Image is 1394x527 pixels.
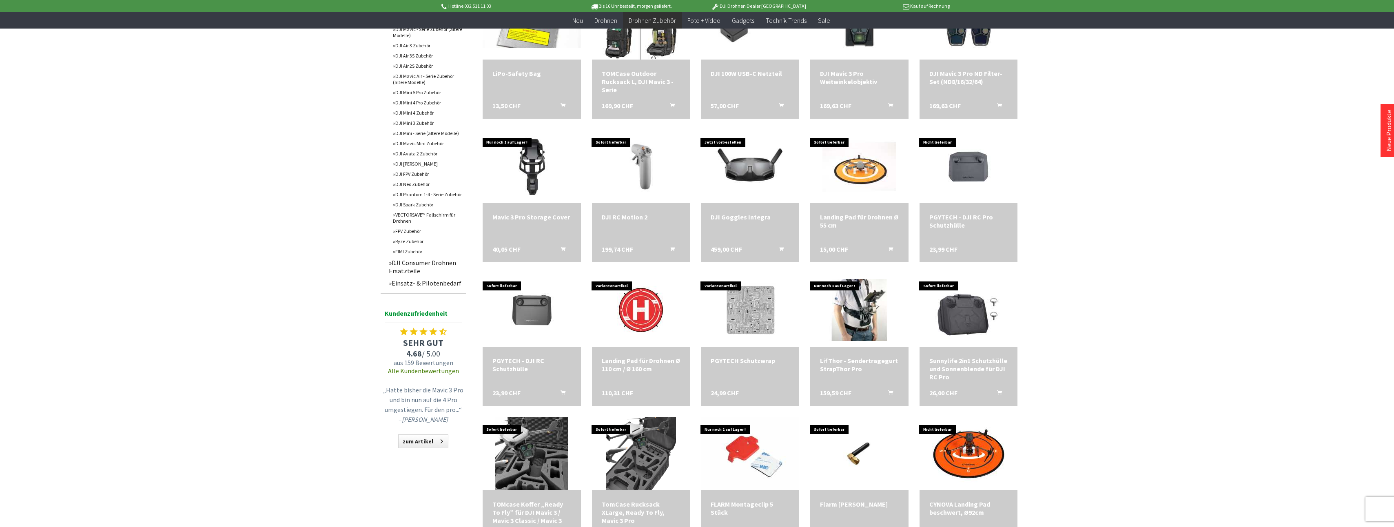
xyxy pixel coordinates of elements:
[604,273,678,347] img: Landing Pad für Drohnen Ø 110 cm / Ø 160 cm
[711,356,789,365] div: PGYTECH Schutzwrap
[383,385,464,424] p: „Hatte bisher die Mavic 3 Pro und bin nun auf die 4 Pro umgestiegen. Für den pro...“ –
[929,213,1008,229] a: PGYTECH - DJI RC Pro Schutzhülle 23,99 CHF
[932,130,1005,203] img: PGYTECH - DJI RC Pro Schutzhülle
[820,389,851,397] span: 159,59 CHF
[929,356,1008,381] a: Sunnylife 2in1 Schutzhülle und Sonnenblende für DJI RC Pro 26,00 CHF In den Warenkorb
[389,210,466,226] a: VECTORSAVE™ Fallschirm für Drohnen
[760,12,812,29] a: Technik-Trends
[660,245,680,256] button: In den Warenkorb
[389,199,466,210] a: DJI Spark Zubehör
[567,12,589,29] a: Neu
[623,12,682,29] a: Drohnen Zubehör
[929,102,961,110] span: 169,63 CHF
[820,356,899,373] a: LifThor - Sendertragegurt StrapThor Pro 159,59 CHF In den Warenkorb
[389,226,466,236] a: FPV Zubehör
[388,367,459,375] a: Alle Kundenbewertungen
[769,245,789,256] button: In den Warenkorb
[402,415,448,423] em: [PERSON_NAME]
[929,69,1008,86] div: DJI Mavic 3 Pro ND Filter-Set (ND8/16/32/64)
[820,213,899,229] a: Landing Pad für Drohnen Ø 55 cm 15,00 CHF In den Warenkorb
[929,213,1008,229] div: PGYTECH - DJI RC Pro Schutzhülle
[398,434,448,448] a: zum Artikel
[594,16,617,24] span: Drohnen
[726,12,760,29] a: Gadgets
[492,245,521,253] span: 40,05 CHF
[820,69,899,86] a: DJI Mavic 3 Pro Weitwinkelobjektiv 169,63 CHF In den Warenkorb
[820,213,899,229] div: Landing Pad für Drohnen Ø 55 cm
[932,417,1005,490] img: CYNOVA Landing Pad beschwert, Ø92cm
[701,417,799,490] img: FLARM Montageclip 5 Stück
[812,12,836,29] a: Sale
[589,12,623,29] a: Drohnen
[822,1,950,11] p: Kauf auf Rechnung
[440,1,567,11] p: Hotline 032 511 11 03
[389,148,466,159] a: DJI Avata 2 Zubehör
[602,389,633,397] span: 110,31 CHF
[711,69,789,77] div: DJI 100W USB-C Netzteil
[929,389,957,397] span: 26,00 CHF
[389,108,466,118] a: DJI Mini 4 Zubehör
[711,213,789,221] div: DJI Goggles Integra
[1385,110,1393,151] a: Neue Produkte
[929,69,1008,86] a: DJI Mavic 3 Pro ND Filter-Set (ND8/16/32/64) 169,63 CHF In den Warenkorb
[389,118,466,128] a: DJI Mini 3 Zubehör
[495,273,568,347] img: PGYTECH - DJI RC Schutzhülle
[381,359,466,367] span: aus 159 Bewertungen
[711,500,789,516] a: FLARM Montageclip 5 Stück 52,09 CHF In den Warenkorb
[687,16,720,24] span: Foto + Video
[701,134,799,199] img: DJI Goggles Integra
[714,273,787,347] img: PGYTECH Schutzwrap
[711,69,789,77] a: DJI 100W USB-C Netzteil 57,00 CHF In den Warenkorb
[629,16,676,24] span: Drohnen Zubehör
[492,69,571,77] div: LiPo-Safety Bag
[820,69,899,86] div: DJI Mavic 3 Pro Weitwinkelobjektiv
[406,348,422,359] span: 4.68
[389,179,466,189] a: DJI Neo Zubehör
[389,24,466,40] a: DJI Mavic - Serie Zubehör (ältere Modelle)
[987,389,1007,399] button: In den Warenkorb
[492,356,571,373] a: PGYTECH - DJI RC Schutzhülle 23,99 CHF In den Warenkorb
[602,500,680,525] div: TomCase Rucksack XLarge, Ready To Fly, Mavic 3 Pro
[551,102,570,112] button: In den Warenkorb
[602,213,680,221] div: DJI RC Motion 2
[385,257,466,277] a: DJI Consumer Drohnen Ersatzteile
[818,16,830,24] span: Sale
[732,16,754,24] span: Gadgets
[492,69,571,77] a: LiPo-Safety Bag 13,50 CHF In den Warenkorb
[711,389,739,397] span: 24,99 CHF
[551,245,570,256] button: In den Warenkorb
[385,277,466,289] a: Einsatz- & Pilotenbedarf
[660,102,680,112] button: In den Warenkorb
[878,389,898,399] button: In den Warenkorb
[602,69,680,94] div: TOMCase Outdoor Rucksack L, DJI Mavic 3 -Serie
[602,500,680,525] a: TomCase Rucksack XLarge, Ready To Fly, Mavic 3 Pro 270,00 CHF In den Warenkorb
[567,1,695,11] p: Bis 16 Uhr bestellt, morgen geliefert.
[592,134,690,199] img: DJI RC Motion 2
[711,356,789,365] a: PGYTECH Schutzwrap 24,99 CHF
[389,51,466,61] a: DJI Air 3S Zubehör
[572,16,583,24] span: Neu
[878,102,898,112] button: In den Warenkorb
[389,40,466,51] a: DJI Air 3 Zubehör
[492,389,521,397] span: 23,99 CHF
[492,213,571,221] a: Mavic 3 Pro Storage Cover 40,05 CHF In den Warenkorb
[486,130,578,203] img: Mavic 3 Pro Storage Cover
[602,245,633,253] span: 199,74 CHF
[606,417,676,490] img: TomCase Rucksack XLarge, Ready To Fly, Mavic 3 Pro
[929,500,1008,516] a: CYNOVA Landing Pad beschwert, Ø92cm 109,40 CHF
[602,356,680,373] a: Landing Pad für Drohnen Ø 110 cm / Ø 160 cm 110,31 CHF
[810,279,909,341] img: LifThor - Sendertragegurt StrapThor Pro
[602,356,680,373] div: Landing Pad für Drohnen Ø 110 cm / Ø 160 cm
[389,236,466,246] a: Ryze Zubehör
[820,356,899,373] div: LifThor - Sendertragegurt StrapThor Pro
[381,337,466,348] span: SEHR GUT
[602,69,680,94] a: TOMCase Outdoor Rucksack L, DJI Mavic 3 -Serie 169,90 CHF In den Warenkorb
[820,500,899,508] a: Flarm [PERSON_NAME] 28,00 CHF In den Warenkorb
[389,138,466,148] a: DJI Mavic Mini Zubehör
[711,245,742,253] span: 459,00 CHF
[820,102,851,110] span: 169,63 CHF
[822,130,896,203] img: Landing Pad für Drohnen Ø 55 cm
[389,128,466,138] a: DJI Mini - Serie (ältere Modelle)
[695,1,822,11] p: DJI Drohnen Dealer [GEOGRAPHIC_DATA]
[929,245,957,253] span: 23,99 CHF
